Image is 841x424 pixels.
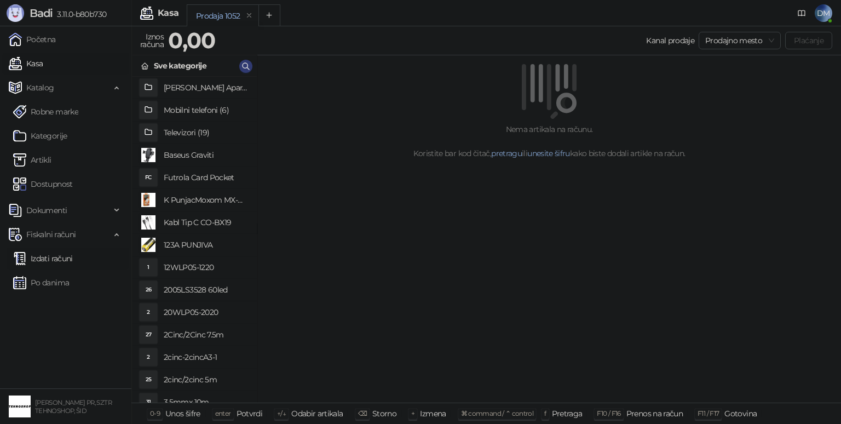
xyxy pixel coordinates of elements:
div: Izmena [420,406,446,421]
a: Kasa [9,53,43,75]
h4: 2cinc/2cinc 5m [164,371,248,388]
a: Dokumentacija [793,4,810,22]
h4: 2Cinc/2Cinc 7.5m [164,326,248,343]
span: DM [815,4,832,22]
h4: K PunjacMoxom MX-HC25 PD 20W [164,191,248,209]
a: Dostupnost [13,173,73,195]
img: Slika [140,214,157,231]
span: Prodajno mesto [705,32,774,49]
div: Unos šifre [165,406,200,421]
span: 3.11.0-b80b730 [53,9,106,19]
img: Slika [140,191,157,209]
span: Fiskalni računi [26,224,76,245]
h4: 12WLP05-1220 [164,259,248,276]
span: ⌫ [358,409,367,417]
h4: Mobilni telefoni (6) [164,101,248,119]
div: Pretraga [552,406,583,421]
button: Plaćanje [785,32,832,49]
div: Storno [372,406,396,421]
strong: 0,00 [168,27,215,54]
span: + [411,409,414,417]
span: Katalog [26,77,54,99]
div: grid [132,77,257,403]
div: Odabir artikala [291,406,343,421]
span: enter [215,409,231,417]
div: Prodaja 1052 [196,10,240,22]
h4: [PERSON_NAME] Aparati (2) [164,79,248,96]
div: 2 [140,348,157,366]
h4: Baseus Graviti [164,146,248,164]
h4: 2cinc-2cincA3-1 [164,348,248,366]
span: F11 / F17 [698,409,719,417]
img: Slika [140,236,157,254]
a: Kategorije [13,125,67,147]
a: pretragu [491,148,522,158]
a: unesite šifru [527,148,570,158]
span: ⌘ command / ⌃ control [461,409,534,417]
div: Potvrdi [237,406,263,421]
div: 27 [140,326,157,343]
a: Robne marke [13,101,78,123]
div: 31 [140,393,157,411]
span: Badi [30,7,53,20]
span: f [544,409,546,417]
span: 0-9 [150,409,160,417]
span: F10 / F16 [597,409,620,417]
div: 25 [140,371,157,388]
img: Slika [140,146,157,164]
img: 64x64-companyLogo-68805acf-9e22-4a20-bcb3-9756868d3d19.jpeg [9,396,31,417]
a: Po danima [13,272,69,294]
button: Add tab [258,4,280,26]
div: 26 [140,281,157,299]
a: ArtikliArtikli [13,149,51,171]
h4: Televizori (19) [164,124,248,141]
img: Artikli [13,153,26,167]
img: Logo [7,4,24,22]
h4: 2005LS3528 60led [164,281,248,299]
span: Dokumenti [26,199,67,221]
div: Iznos računa [138,30,166,51]
h4: 123A PUNJIVA [164,236,248,254]
h4: Kabl Tip C CO-BX19 [164,214,248,231]
div: FC [140,169,157,186]
div: Nema artikala na računu. Koristite bar kod čitač, ili kako biste dodali artikle na račun. [270,123,828,159]
div: 1 [140,259,157,276]
div: Prenos na račun [626,406,683,421]
div: 2 [140,303,157,321]
a: Izdati računi [13,248,73,270]
div: Kasa [158,9,178,18]
h4: Futrola Card Pocket [164,169,248,186]
button: remove [242,11,256,20]
small: [PERSON_NAME] PR, SZTR TEHNOSHOP, ŠID [35,399,112,415]
h4: 3.5mmx 10m [164,393,248,411]
div: Kanal prodaje [646,35,694,47]
div: Gotovina [724,406,757,421]
a: Početna [9,28,56,50]
h4: 20WLP05-2020 [164,303,248,321]
div: Sve kategorije [154,60,206,72]
span: ↑/↓ [277,409,286,417]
